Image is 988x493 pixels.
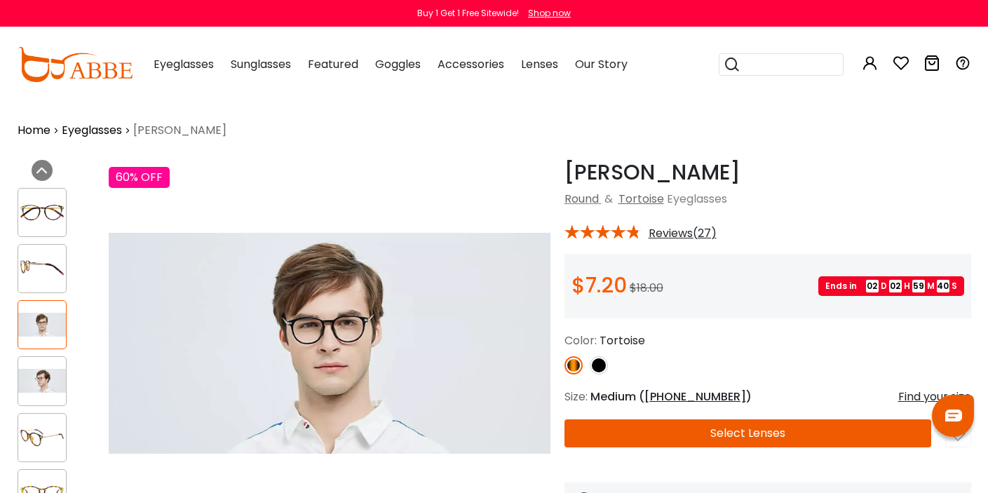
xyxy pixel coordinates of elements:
a: Home [18,122,50,139]
button: Select Lenses [564,419,932,447]
div: Shop now [528,7,571,20]
img: Callie Tortoise Combination Eyeglasses , UniversalBridgeFit Frames from ABBE Glasses [18,201,66,224]
span: Color: [564,332,597,349]
span: H [904,280,910,292]
span: Featured [308,56,358,72]
img: Callie Tortoise Combination Eyeglasses , UniversalBridgeFit Frames from ABBE Glasses [18,426,66,450]
span: Our Story [575,56,628,72]
img: Callie Tortoise Combination Eyeglasses , UniversalBridgeFit Frames from ABBE Glasses [18,257,66,281]
span: $7.20 [571,270,627,300]
a: Round [564,191,599,207]
span: Sunglasses [231,56,291,72]
span: Reviews(27) [649,227,717,240]
span: 40 [937,280,949,292]
span: Size: [564,389,588,405]
span: Eyeglasses [154,56,214,72]
span: 02 [889,280,902,292]
span: $18.00 [630,280,663,296]
img: abbeglasses.com [18,47,133,82]
span: [PERSON_NAME] [133,122,226,139]
span: Medium ( ) [590,389,752,405]
span: Ends in [825,280,864,292]
span: Lenses [521,56,558,72]
span: Goggles [375,56,421,72]
span: 59 [912,280,925,292]
a: Tortoise [618,191,664,207]
div: 60% OFF [109,167,170,188]
div: Buy 1 Get 1 Free Sitewide! [417,7,519,20]
span: & [602,191,616,207]
span: M [927,280,935,292]
span: Accessories [438,56,504,72]
span: D [881,280,887,292]
span: S [952,280,957,292]
h1: [PERSON_NAME] [564,160,971,185]
span: Eyeglasses [667,191,727,207]
a: Shop now [521,7,571,19]
span: 02 [866,280,879,292]
div: Find your size [898,389,971,405]
img: Callie Tortoise Combination Eyeglasses , UniversalBridgeFit Frames from ABBE Glasses [18,313,66,337]
a: Eyeglasses [62,122,122,139]
span: Tortoise [600,332,645,349]
img: Callie Tortoise Combination Eyeglasses , UniversalBridgeFit Frames from ABBE Glasses [18,369,66,393]
img: chat [945,410,962,421]
span: [PHONE_NUMBER] [644,389,746,405]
